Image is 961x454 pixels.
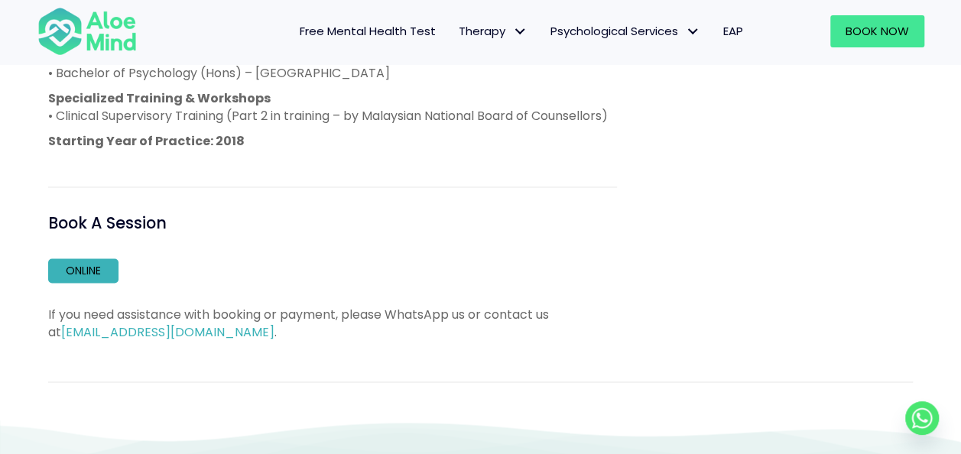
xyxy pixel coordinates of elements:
p: • Clinical Supervisory Training (Part 2 in training – by Malaysian National Board of Counsellors) [48,89,617,125]
span: Therapy: submenu [509,21,531,43]
a: Book Now [830,15,924,47]
a: Online [48,258,119,283]
nav: Menu [157,15,755,47]
span: Psychological Services [550,23,700,39]
p: If you need assistance with booking or payment, please WhatsApp us or contact us at . [48,306,617,341]
a: EAP [712,15,755,47]
strong: Starting Year of Practice: 2018 [48,132,245,150]
img: Aloe mind Logo [37,6,137,57]
span: Free Mental Health Test [300,23,436,39]
span: Therapy [459,23,528,39]
span: Book Now [846,23,909,39]
a: Free Mental Health Test [288,15,447,47]
a: [EMAIL_ADDRESS][DOMAIN_NAME] [61,323,274,341]
span: EAP [723,23,743,39]
a: TherapyTherapy: submenu [447,15,539,47]
span: Psychological Services: submenu [682,21,704,43]
strong: Specialized Training & Workshops [48,89,271,107]
a: Whatsapp [905,401,939,435]
span: Book A Session [48,212,167,234]
a: Psychological ServicesPsychological Services: submenu [539,15,712,47]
